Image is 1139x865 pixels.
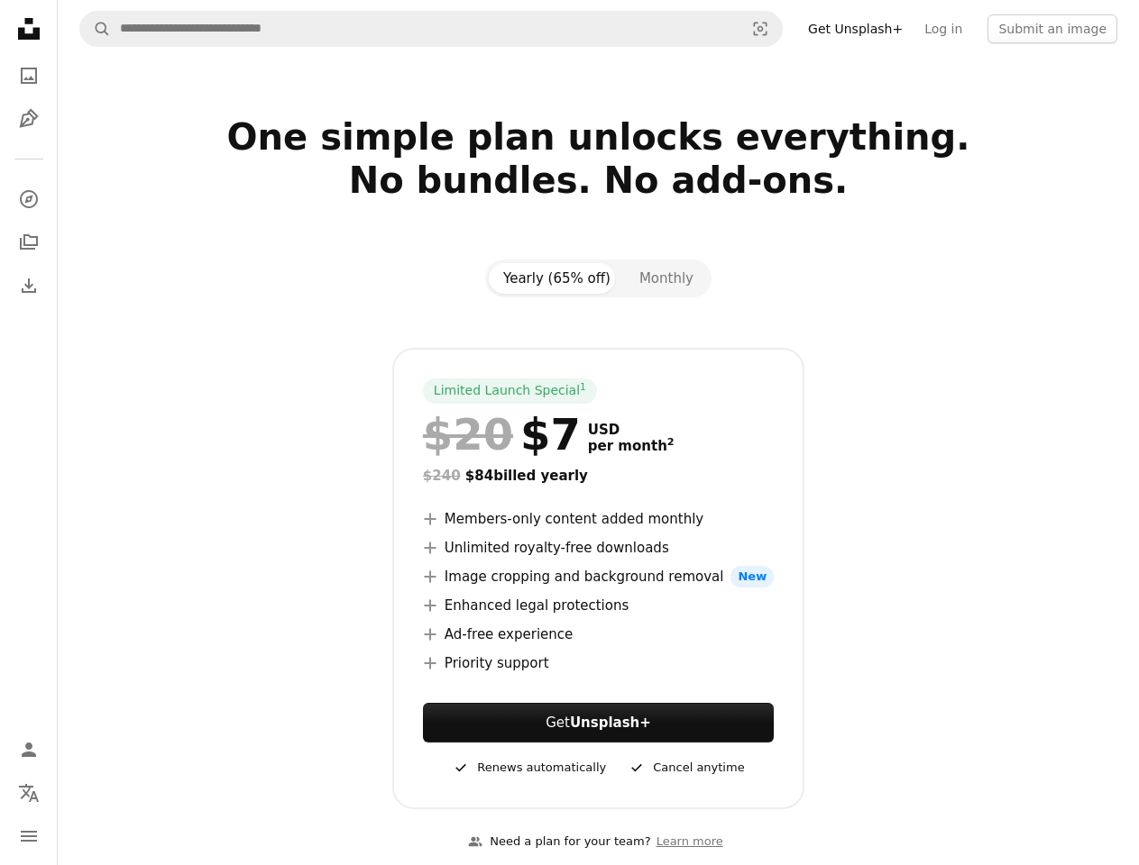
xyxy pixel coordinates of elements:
[423,411,581,458] div: $7
[570,715,651,731] strong: Unsplash+
[739,12,782,46] button: Visual search
[468,833,650,851] div: Need a plan for your team?
[423,378,597,404] div: Limited Launch Special
[489,263,625,294] button: Yearly (65% off)
[452,757,606,778] div: Renews automatically
[576,382,590,400] a: 1
[423,537,774,559] li: Unlimited royalty-free downloads
[79,115,1117,245] h2: One simple plan unlocks everything. No bundles. No add-ons.
[667,436,675,448] sup: 2
[423,703,774,742] button: GetUnsplash+
[11,181,47,217] a: Explore
[11,11,47,50] a: Home — Unsplash
[11,732,47,768] a: Log in / Sign up
[11,224,47,260] a: Collections
[423,465,774,487] div: $84 billed yearly
[11,818,47,854] button: Menu
[588,438,675,454] span: per month
[423,652,774,674] li: Priority support
[423,508,774,530] li: Members-only content added monthly
[987,14,1117,43] button: Submit an image
[580,381,586,392] sup: 1
[11,58,47,94] a: Photos
[651,827,729,857] a: Learn more
[664,438,678,454] a: 2
[730,566,774,587] span: New
[423,411,513,458] span: $20
[588,422,675,438] span: USD
[423,624,774,645] li: Ad-free experience
[914,14,973,43] a: Log in
[625,263,708,294] button: Monthly
[423,566,774,587] li: Image cropping and background removal
[423,595,774,616] li: Enhanced legal protections
[423,468,461,484] span: $240
[797,14,914,43] a: Get Unsplash+
[11,101,47,137] a: Illustrations
[11,268,47,304] a: Download History
[80,12,111,46] button: Search Unsplash
[628,757,744,778] div: Cancel anytime
[79,11,783,47] form: Find visuals sitewide
[11,775,47,811] button: Language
